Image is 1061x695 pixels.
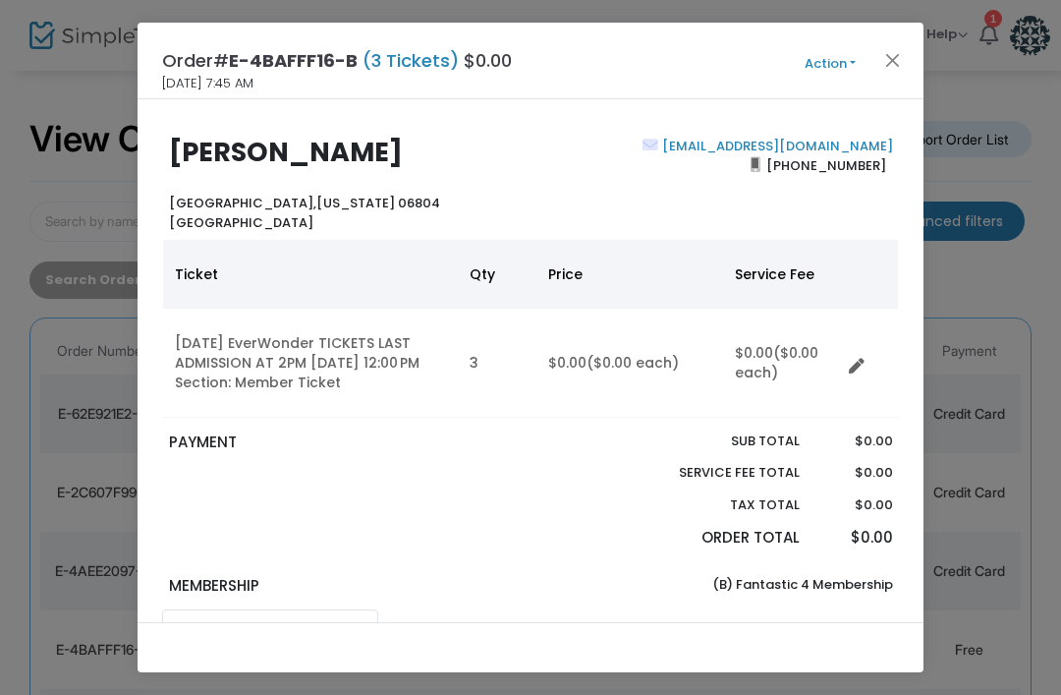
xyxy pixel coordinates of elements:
span: (3 Tickets) [358,48,464,73]
div: Data table [163,240,898,418]
a: Transaction Details [604,609,820,651]
button: Close [880,47,906,73]
td: [DATE] EverWonder TICKETS LAST ADMISSION AT 2PM [DATE] 12:00 PM Section: Member Ticket [163,309,458,418]
p: Order Total [633,527,800,550]
span: ($0.00 each) [735,343,818,382]
p: $0.00 [818,495,892,515]
th: Service Fee [723,240,841,309]
p: Membership [169,575,522,598]
a: Order Form Questions [383,609,599,651]
span: ($0.00 each) [586,353,679,373]
span: E-4BAFFF16-B [229,48,358,73]
th: Price [536,240,723,309]
td: $0.00 [723,309,841,418]
p: $0.00 [818,463,892,483]
b: [US_STATE] 06804 [GEOGRAPHIC_DATA] [169,194,440,232]
p: Tax Total [633,495,800,515]
p: $0.00 [818,432,892,451]
a: [EMAIL_ADDRESS][DOMAIN_NAME] [658,137,893,155]
th: Ticket [163,240,458,309]
span: [PHONE_NUMBER] [760,149,893,181]
a: Order Notes [162,609,378,651]
div: (B) Fantastic 4 Membership [530,575,902,610]
th: Qty [458,240,536,309]
span: [DATE] 7:45 AM [162,74,253,93]
span: [GEOGRAPHIC_DATA], [169,194,316,212]
p: PAYMENT [169,432,522,454]
p: $0.00 [818,527,892,550]
h4: Order# $0.00 [162,47,512,74]
p: Sub total [633,432,800,451]
p: Service Fee Total [633,463,800,483]
b: [PERSON_NAME] [169,134,403,170]
td: 3 [458,309,536,418]
button: Action [771,53,889,75]
td: $0.00 [536,309,723,418]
